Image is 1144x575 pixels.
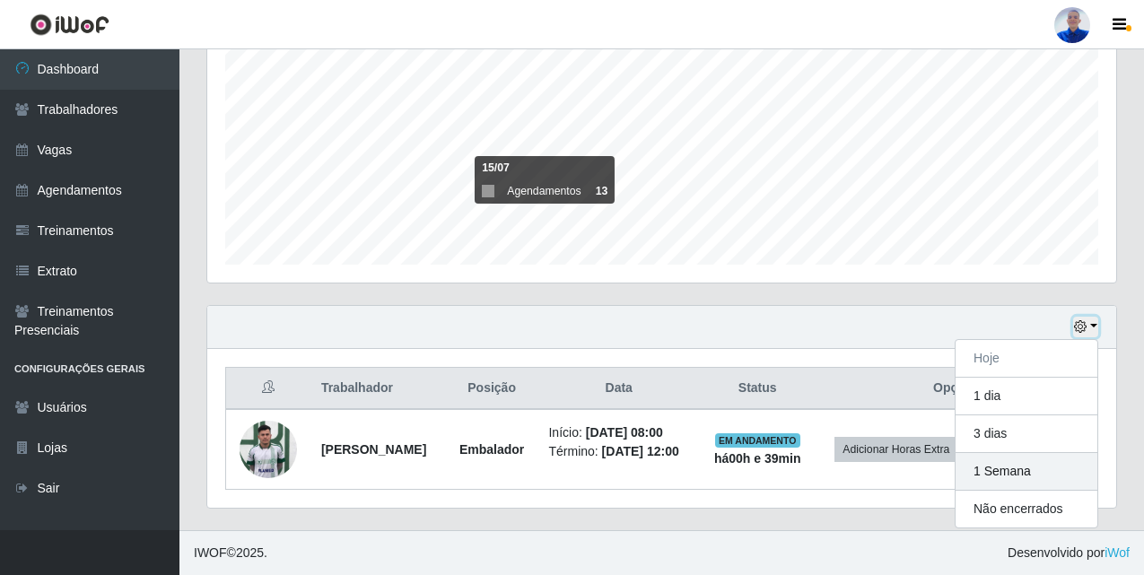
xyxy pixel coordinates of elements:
[194,544,267,562] span: © 2025 .
[715,433,800,448] span: EM ANDAMENTO
[586,425,663,440] time: [DATE] 08:00
[194,545,227,560] span: IWOF
[834,437,957,462] button: Adicionar Horas Extra
[956,491,1097,527] button: Não encerrados
[1105,545,1130,560] a: iWof
[956,453,1097,491] button: 1 Semana
[240,411,297,487] img: 1698057093105.jpeg
[700,368,816,410] th: Status
[310,368,446,410] th: Trabalhador
[459,442,524,457] strong: Embalador
[602,444,679,458] time: [DATE] 12:00
[956,378,1097,415] button: 1 dia
[956,340,1097,378] button: Hoje
[714,451,801,466] strong: há 00 h e 39 min
[446,368,538,410] th: Posição
[548,442,688,461] li: Término:
[956,415,1097,453] button: 3 dias
[321,442,426,457] strong: [PERSON_NAME]
[815,368,1097,410] th: Opções
[548,423,688,442] li: Início:
[1008,544,1130,562] span: Desenvolvido por
[537,368,699,410] th: Data
[30,13,109,36] img: CoreUI Logo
